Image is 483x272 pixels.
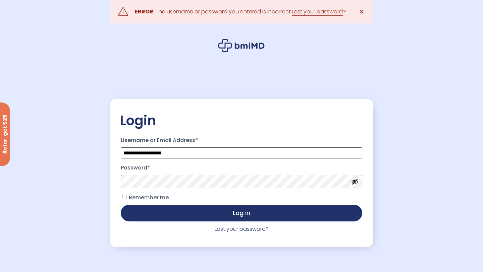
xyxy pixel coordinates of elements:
[135,7,346,16] div: : The username or password you entered is incorrect. ?
[120,112,363,129] h2: Login
[122,195,126,199] input: Remember me
[129,194,169,201] span: Remember me
[351,178,359,185] button: Show password
[359,7,365,16] span: ✕
[121,205,362,221] button: Log in
[121,162,362,173] label: Password
[215,225,269,233] a: Lost your password?
[292,8,343,16] a: Lost your password
[135,8,153,15] strong: ERROR
[121,135,362,146] label: Username or Email Address
[355,5,368,18] a: ✕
